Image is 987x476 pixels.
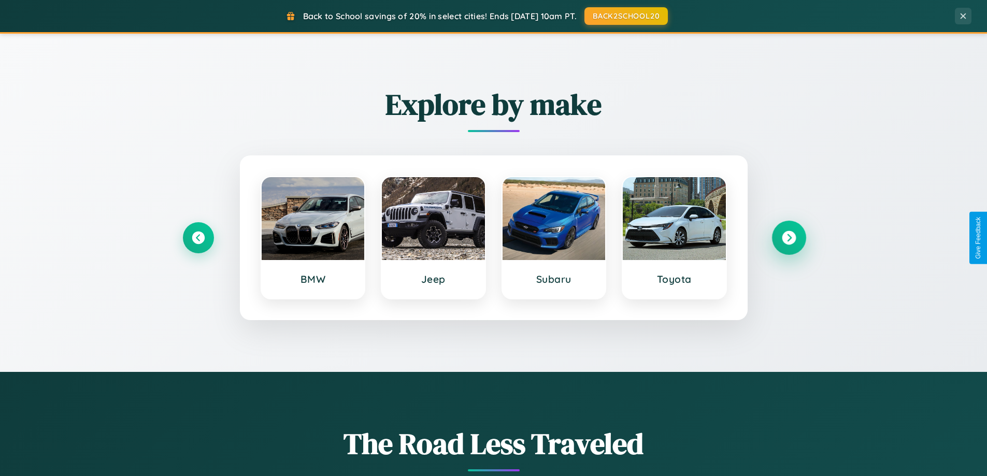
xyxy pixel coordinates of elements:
[303,11,577,21] span: Back to School savings of 20% in select cities! Ends [DATE] 10am PT.
[272,273,354,285] h3: BMW
[584,7,668,25] button: BACK2SCHOOL20
[392,273,475,285] h3: Jeep
[633,273,716,285] h3: Toyota
[183,84,805,124] h2: Explore by make
[183,424,805,464] h1: The Road Less Traveled
[513,273,595,285] h3: Subaru
[975,217,982,259] div: Give Feedback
